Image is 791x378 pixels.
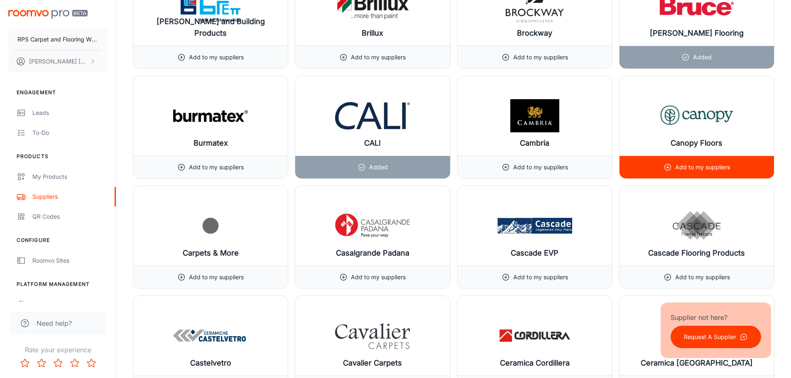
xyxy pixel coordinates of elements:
p: Added [693,53,712,62]
div: My Products [32,172,108,181]
h6: Castelvetro [190,357,231,369]
div: Leads [32,108,108,117]
p: Add to my suppliers [351,53,406,62]
h6: Canopy Floors [671,137,722,149]
h6: [PERSON_NAME] and Building Products [140,16,281,39]
p: Add to my suppliers [351,273,406,282]
img: Cambria [497,99,572,132]
div: Suppliers [32,192,108,201]
h6: Cascade EVP [511,247,558,259]
h6: Brillux [362,27,383,39]
img: Roomvo PRO Beta [8,10,88,19]
button: Rate 4 star [66,355,83,371]
img: Carpets & More [173,209,248,242]
img: Cascade Flooring Products [659,209,734,242]
h6: Ceramica Cordillera [500,357,570,369]
p: RPS Carpet and Flooring Wholesalers LLC [17,35,98,44]
h6: Casalgrande Padana [336,247,409,259]
img: Burmatex [173,99,248,132]
button: Rate 1 star [17,355,33,371]
p: Add to my suppliers [189,273,244,282]
button: RPS Carpet and Flooring Wholesalers LLC [8,29,108,50]
button: Request A Supplier [671,326,761,348]
h6: Carpets & More [183,247,239,259]
img: Cavalier Carpets [335,319,410,352]
h6: Brockway [517,27,552,39]
h6: Cascade Flooring Products [648,247,745,259]
h6: Cambria [520,137,549,149]
p: Add to my suppliers [513,163,568,172]
p: Rate your experience [7,345,109,355]
div: To-do [32,128,108,137]
span: Need help? [37,318,72,328]
div: QR Codes [32,212,108,221]
p: Supplier not here? [671,312,761,322]
h6: Burmatex [193,137,228,149]
img: Ceramica Cordillera [497,319,572,352]
img: Ceramica Italia [659,319,734,352]
h6: Ceramica [GEOGRAPHIC_DATA] [641,357,753,369]
button: Rate 2 star [33,355,50,371]
p: Add to my suppliers [513,273,568,282]
h6: CALI [364,137,381,149]
img: CALI [335,99,410,132]
img: Castelvetro [173,319,248,352]
button: Rate 3 star [50,355,66,371]
img: Cascade EVP [497,209,572,242]
p: Add to my suppliers [675,163,730,172]
p: Request A Supplier [684,332,736,341]
img: Canopy Floors [659,99,734,132]
button: [PERSON_NAME] [PERSON_NAME] [8,51,108,72]
h6: Cavalier Carpets [343,357,402,369]
p: Add to my suppliers [675,273,730,282]
p: Add to my suppliers [189,53,244,62]
div: User Administration [32,300,108,309]
p: [PERSON_NAME] [PERSON_NAME] [29,57,88,66]
p: Add to my suppliers [513,53,568,62]
h6: [PERSON_NAME] Flooring [650,27,744,39]
p: Added [369,163,388,172]
div: Roomvo Sites [32,256,108,265]
img: Casalgrande Padana [335,209,410,242]
button: Rate 5 star [83,355,100,371]
p: Add to my suppliers [189,163,244,172]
